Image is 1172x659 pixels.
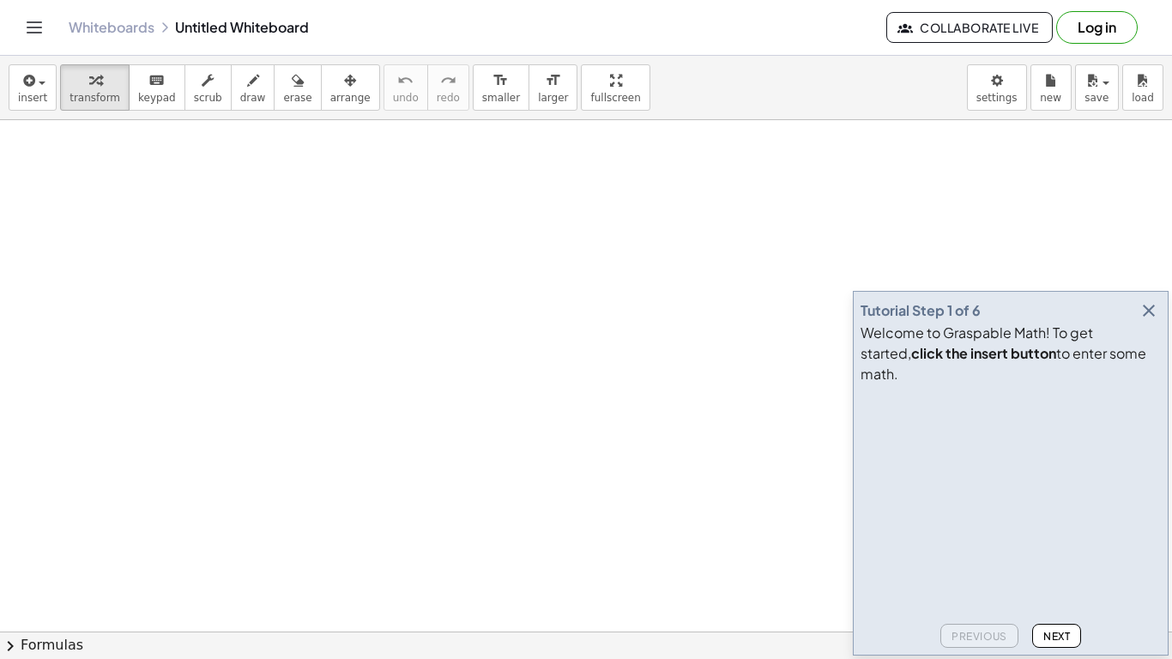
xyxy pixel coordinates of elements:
button: undoundo [384,64,428,111]
button: save [1075,64,1119,111]
span: redo [437,92,460,104]
span: smaller [482,92,520,104]
button: fullscreen [581,64,649,111]
i: format_size [545,70,561,91]
span: Next [1043,630,1070,643]
button: format_sizelarger [529,64,577,111]
b: click the insert button [911,344,1056,362]
button: load [1122,64,1163,111]
span: fullscreen [590,92,640,104]
button: keyboardkeypad [129,64,185,111]
span: Collaborate Live [901,20,1038,35]
span: larger [538,92,568,104]
button: Next [1032,624,1081,648]
i: format_size [492,70,509,91]
button: transform [60,64,130,111]
button: draw [231,64,275,111]
span: scrub [194,92,222,104]
span: erase [283,92,311,104]
i: redo [440,70,456,91]
span: keypad [138,92,176,104]
button: new [1030,64,1072,111]
button: format_sizesmaller [473,64,529,111]
span: load [1132,92,1154,104]
div: Tutorial Step 1 of 6 [861,300,981,321]
button: arrange [321,64,380,111]
button: settings [967,64,1027,111]
button: redoredo [427,64,469,111]
span: undo [393,92,419,104]
i: undo [397,70,414,91]
span: draw [240,92,266,104]
a: Whiteboards [69,19,154,36]
span: new [1040,92,1061,104]
button: Log in [1056,11,1138,44]
button: erase [274,64,321,111]
button: insert [9,64,57,111]
div: Welcome to Graspable Math! To get started, to enter some math. [861,323,1161,384]
span: insert [18,92,47,104]
span: arrange [330,92,371,104]
button: Toggle navigation [21,14,48,41]
i: keyboard [148,70,165,91]
span: transform [69,92,120,104]
button: scrub [184,64,232,111]
button: Collaborate Live [886,12,1053,43]
span: settings [976,92,1018,104]
span: save [1084,92,1109,104]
